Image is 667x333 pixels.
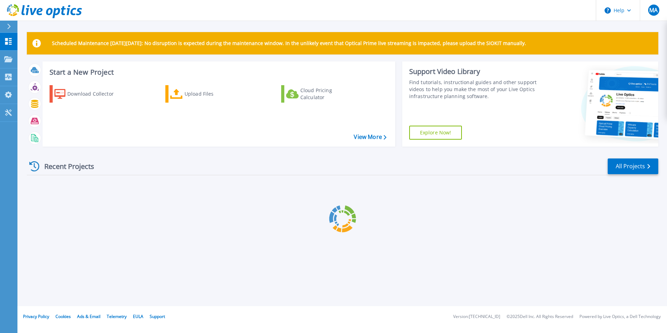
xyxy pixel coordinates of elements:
div: Download Collector [67,87,123,101]
li: Version: [TECHNICAL_ID] [453,314,500,319]
span: MA [649,7,658,13]
a: Privacy Policy [23,313,49,319]
a: EULA [133,313,143,319]
div: Upload Files [185,87,240,101]
a: Ads & Email [77,313,100,319]
h3: Start a New Project [50,68,386,76]
a: Upload Files [165,85,243,103]
a: Support [150,313,165,319]
a: All Projects [608,158,658,174]
li: Powered by Live Optics, a Dell Technology [579,314,661,319]
a: Telemetry [107,313,127,319]
div: Support Video Library [409,67,540,76]
a: Cloud Pricing Calculator [281,85,359,103]
a: Cookies [55,313,71,319]
div: Find tutorials, instructional guides and other support videos to help you make the most of your L... [409,79,540,100]
p: Scheduled Maintenance [DATE][DATE]: No disruption is expected during the maintenance window. In t... [52,40,526,46]
li: © 2025 Dell Inc. All Rights Reserved [507,314,573,319]
a: Explore Now! [409,126,462,140]
a: Download Collector [50,85,127,103]
div: Recent Projects [27,158,104,175]
a: View More [354,134,386,140]
div: Cloud Pricing Calculator [300,87,356,101]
